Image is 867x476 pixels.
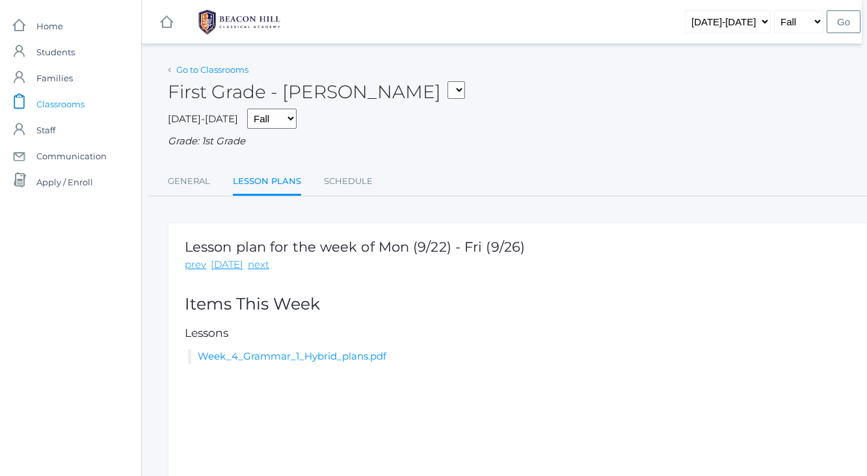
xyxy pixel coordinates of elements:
[198,350,386,362] a: Week_4_Grammar_1_Hybrid_plans.pdf
[827,10,860,33] input: Go
[248,258,269,272] a: next
[36,39,75,65] span: Students
[36,65,73,91] span: Families
[168,168,210,194] a: General
[185,258,206,272] a: prev
[36,117,55,143] span: Staff
[191,6,288,38] img: 1_BHCALogos-05.png
[185,239,525,254] h1: Lesson plan for the week of Mon (9/22) - Fri (9/26)
[176,64,248,75] a: Go to Classrooms
[36,169,93,195] span: Apply / Enroll
[233,168,301,196] a: Lesson Plans
[168,112,238,125] span: [DATE]-[DATE]
[168,82,465,102] h2: First Grade - [PERSON_NAME]
[211,258,243,272] a: [DATE]
[36,13,63,39] span: Home
[36,91,85,117] span: Classrooms
[36,143,107,169] span: Communication
[324,168,373,194] a: Schedule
